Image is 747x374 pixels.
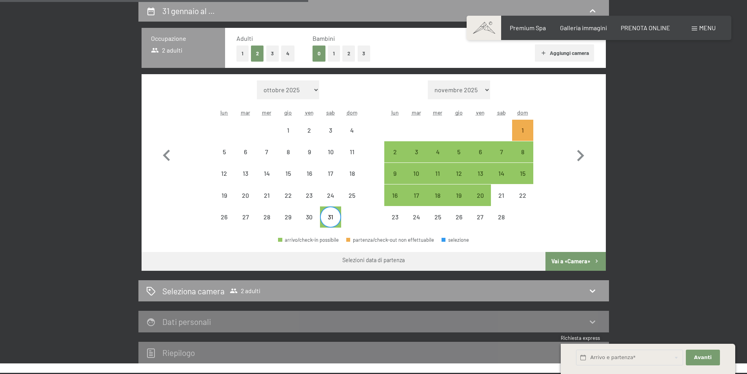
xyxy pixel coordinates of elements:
[214,184,235,206] div: partenza/check-out non effettuabile
[384,184,405,206] div: partenza/check-out possibile
[278,214,298,234] div: 29
[384,184,405,206] div: Mon Feb 16 2026
[305,109,314,116] abbr: venerdì
[470,170,490,190] div: 13
[699,24,716,31] span: Menu
[427,163,448,184] div: Wed Feb 11 2026
[321,214,340,234] div: 31
[162,6,215,16] h2: 31 gennaio al …
[235,163,256,184] div: Tue Jan 13 2026
[299,206,320,228] div: partenza/check-out non effettuabile
[235,141,256,162] div: Tue Jan 06 2026
[510,24,546,31] span: Premium Spa
[299,206,320,228] div: Fri Jan 30 2026
[449,192,469,212] div: 19
[449,149,469,168] div: 5
[162,348,195,358] h2: Riepilogo
[236,192,255,212] div: 20
[341,184,362,206] div: partenza/check-out non effettuabile
[299,184,320,206] div: Fri Jan 23 2026
[326,109,335,116] abbr: sabato
[512,184,533,206] div: partenza/check-out non effettuabile
[162,285,225,297] h2: Seleziona camera
[497,109,506,116] abbr: sabato
[256,206,277,228] div: partenza/check-out non effettuabile
[560,24,607,31] a: Galleria immagini
[513,192,533,212] div: 22
[427,184,448,206] div: partenza/check-out possibile
[320,163,341,184] div: Sat Jan 17 2026
[407,214,426,234] div: 24
[427,163,448,184] div: partenza/check-out possibile
[469,206,491,228] div: partenza/check-out non effettuabile
[428,170,447,190] div: 11
[341,120,362,141] div: partenza/check-out non effettuabile
[346,237,434,243] div: partenza/check-out non effettuabile
[449,170,469,190] div: 12
[342,127,362,147] div: 4
[448,141,469,162] div: Thu Feb 05 2026
[266,46,279,62] button: 3
[151,34,216,43] h3: Occupazione
[448,163,469,184] div: Thu Feb 12 2026
[278,141,299,162] div: partenza/check-out non effettuabile
[407,170,426,190] div: 10
[214,192,234,212] div: 19
[278,206,299,228] div: Thu Jan 29 2026
[491,206,512,228] div: partenza/check-out non effettuabile
[384,206,405,228] div: partenza/check-out non effettuabile
[406,184,427,206] div: partenza/check-out possibile
[428,214,447,234] div: 25
[214,184,235,206] div: Mon Jan 19 2026
[448,141,469,162] div: partenza/check-out possibile
[342,256,405,264] div: Selezioni data di partenza
[155,80,178,228] button: Mese precedente
[341,141,362,162] div: Sun Jan 11 2026
[214,163,235,184] div: Mon Jan 12 2026
[561,335,600,341] span: Richiesta express
[256,163,277,184] div: partenza/check-out non effettuabile
[278,141,299,162] div: Thu Jan 08 2026
[299,141,320,162] div: Fri Jan 09 2026
[162,317,211,327] h2: Dati personali
[512,163,533,184] div: Sun Feb 15 2026
[214,206,235,228] div: Mon Jan 26 2026
[256,141,277,162] div: partenza/check-out non effettuabile
[427,206,448,228] div: partenza/check-out non effettuabile
[236,149,255,168] div: 6
[442,237,469,243] div: selezione
[299,163,320,184] div: Fri Jan 16 2026
[214,141,235,162] div: partenza/check-out non effettuabile
[448,163,469,184] div: partenza/check-out possibile
[391,109,399,116] abbr: lunedì
[517,109,528,116] abbr: domenica
[256,206,277,228] div: Wed Jan 28 2026
[278,237,339,243] div: arrivo/check-in possibile
[513,170,533,190] div: 15
[262,109,271,116] abbr: mercoledì
[470,192,490,212] div: 20
[491,206,512,228] div: Sat Feb 28 2026
[476,109,485,116] abbr: venerdì
[491,184,512,206] div: partenza/check-out non effettuabile
[320,206,341,228] div: Sat Jan 31 2026
[214,149,234,168] div: 5
[320,184,341,206] div: Sat Jan 24 2026
[300,170,319,190] div: 16
[256,163,277,184] div: Wed Jan 14 2026
[469,184,491,206] div: partenza/check-out possibile
[448,206,469,228] div: partenza/check-out non effettuabile
[151,46,183,55] span: 2 adulti
[341,141,362,162] div: partenza/check-out non effettuabile
[278,163,299,184] div: Thu Jan 15 2026
[428,149,447,168] div: 4
[492,170,511,190] div: 14
[278,127,298,147] div: 1
[257,170,276,190] div: 14
[492,214,511,234] div: 28
[512,141,533,162] div: partenza/check-out possibile
[448,206,469,228] div: Thu Feb 26 2026
[278,184,299,206] div: Thu Jan 22 2026
[427,206,448,228] div: Wed Feb 25 2026
[320,184,341,206] div: partenza/check-out non effettuabile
